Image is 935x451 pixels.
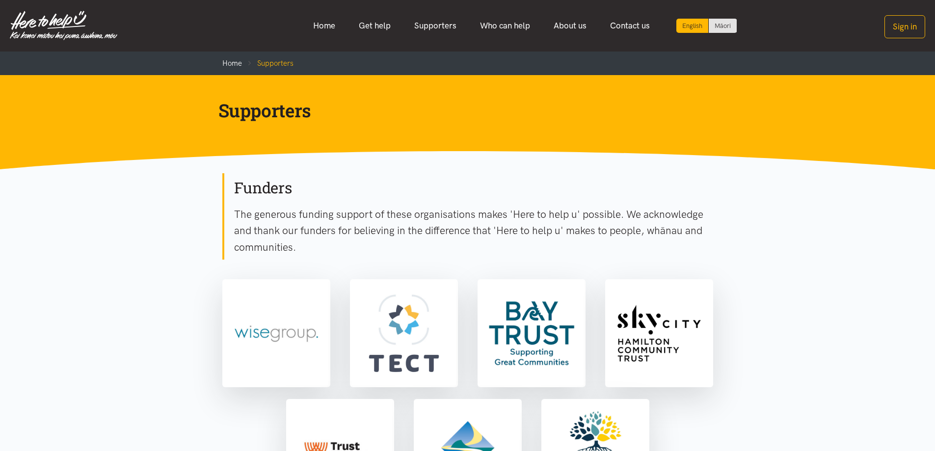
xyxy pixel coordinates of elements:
a: TECT [350,279,458,387]
button: Sign in [884,15,925,38]
a: Sky City Community Trust [605,279,713,387]
a: Get help [347,15,402,36]
img: Sky City Community Trust [607,281,711,385]
img: Wise Group [224,281,328,385]
h1: Supporters [218,99,701,122]
a: Home [301,15,347,36]
img: Bay Trust [480,281,584,385]
div: Current language [676,19,709,33]
a: Contact us [598,15,662,36]
li: Supporters [242,57,294,69]
a: About us [542,15,598,36]
a: Switch to Te Reo Māori [709,19,737,33]
a: Bay Trust [478,279,586,387]
p: The generous funding support of these organisations makes 'Here to help u' possible. We acknowled... [234,206,713,256]
h2: Funders [234,178,713,198]
a: Wise Group [222,279,330,387]
a: Who can help [468,15,542,36]
img: Home [10,11,117,40]
a: Supporters [402,15,468,36]
a: Home [222,59,242,68]
div: Language toggle [676,19,737,33]
img: TECT [352,281,456,385]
